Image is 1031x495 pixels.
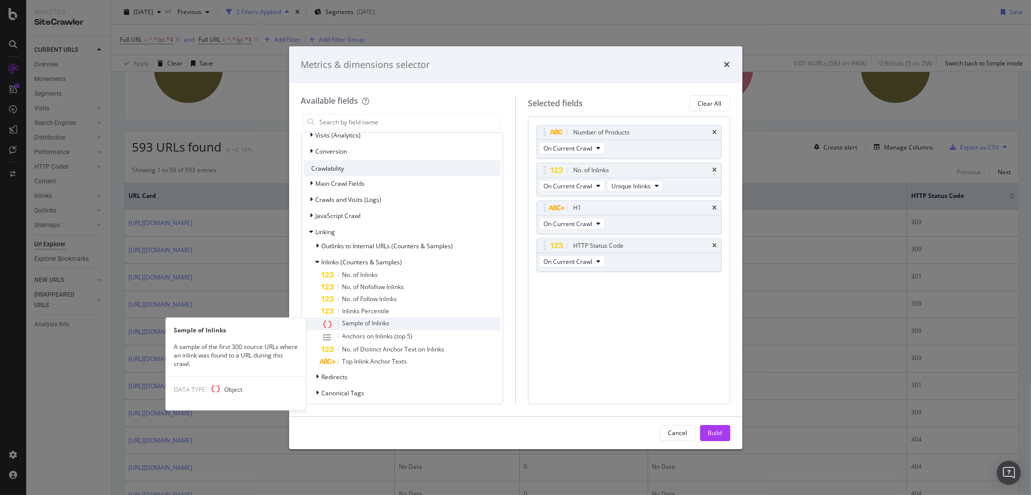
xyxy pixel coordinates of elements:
[342,319,390,327] span: Sample of Inlinks
[698,99,722,108] div: Clear All
[342,345,445,353] span: No. of Distinct Anchor Text on Inlinks
[724,58,730,72] div: times
[539,180,605,192] button: On Current Crawl
[573,241,624,251] div: HTTP Status Code
[543,144,592,153] span: On Current Crawl
[289,46,742,449] div: modal
[607,180,663,192] button: Unique Inlinks
[342,307,390,315] span: Inlinks Percentile
[301,58,430,72] div: Metrics & dimensions selector
[997,461,1021,485] div: Open Intercom Messenger
[528,98,583,109] div: Selected fields
[543,182,592,190] span: On Current Crawl
[539,218,605,230] button: On Current Crawl
[342,295,397,303] span: No. of Follow Inlinks
[713,167,717,173] div: times
[322,373,348,381] span: Redirects
[573,165,609,175] div: No. of Inlinks
[543,220,592,228] span: On Current Crawl
[319,114,501,129] input: Search by field name
[322,258,402,266] span: Inlinks (Counters & Samples)
[573,203,581,213] div: H1
[539,142,605,154] button: On Current Crawl
[536,238,722,272] div: HTTP Status CodetimesOn Current Crawl
[316,131,361,139] span: Visits (Analytics)
[713,205,717,211] div: times
[539,255,605,267] button: On Current Crawl
[668,429,688,437] div: Cancel
[536,200,722,234] div: H1timesOn Current Crawl
[342,332,413,340] span: Anchors on Inlinks (top 5)
[660,425,696,441] button: Cancel
[713,243,717,249] div: times
[342,357,407,366] span: Top Inlink Anchor Texts
[322,389,365,397] span: Canonical Tags
[536,125,722,159] div: Number of ProductstimesOn Current Crawl
[316,179,365,188] span: Main Crawl Fields
[543,257,592,266] span: On Current Crawl
[301,95,359,106] div: Available fields
[708,429,722,437] div: Build
[611,182,651,190] span: Unique Inlinks
[304,160,501,176] div: Crawlability
[690,95,730,111] button: Clear All
[322,242,453,250] span: Outlinks to Internal URLs (Counters & Samples)
[536,163,722,196] div: No. of InlinkstimesOn Current CrawlUnique Inlinks
[713,129,717,135] div: times
[342,270,378,279] span: No. of Inlinks
[166,342,306,368] div: A sample of the first 300 source URLs where an inlink was found to a URL during this crawl.
[316,228,335,236] span: Linking
[700,425,730,441] button: Build
[316,147,348,156] span: Conversion
[573,127,630,137] div: Number of Products
[316,195,382,204] span: Crawls and Visits (Logs)
[166,326,306,334] div: Sample of Inlinks
[342,282,404,291] span: No. of Nofollow Inlinks
[316,211,361,220] span: JavaScript Crawl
